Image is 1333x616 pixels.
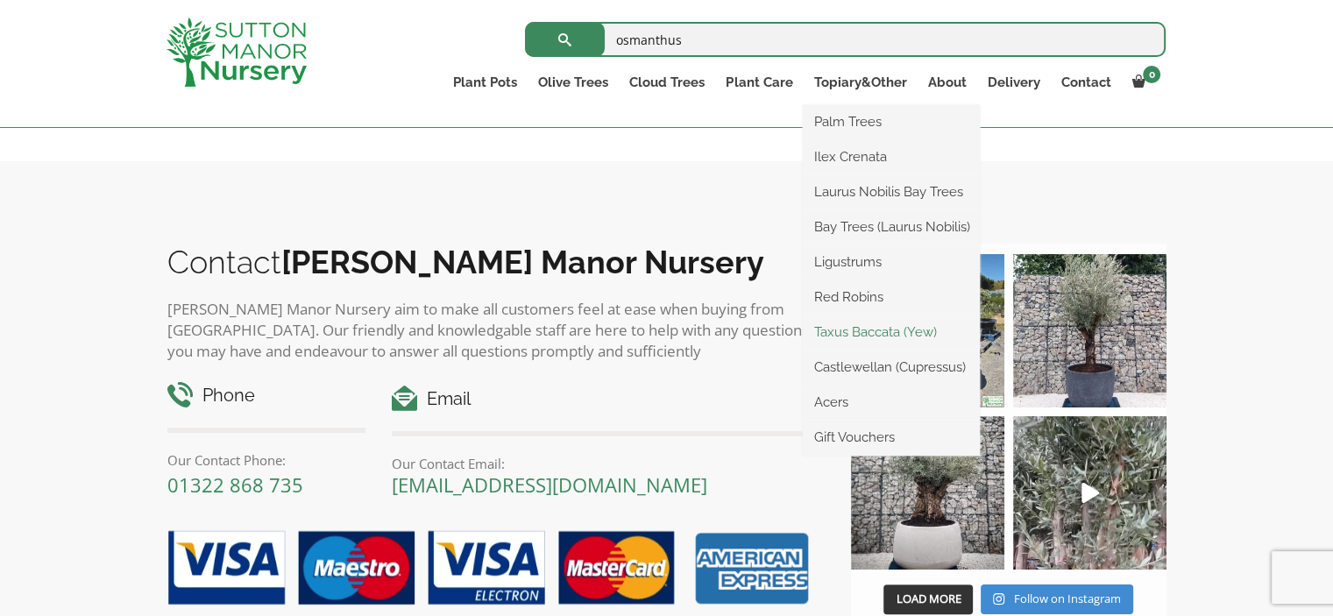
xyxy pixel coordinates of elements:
[993,592,1004,605] svg: Instagram
[803,179,980,205] a: Laurus Nobilis Bay Trees
[1143,66,1160,83] span: 0
[1013,416,1166,570] img: New arrivals Monday morning of beautiful olive trees 🤩🤩 The weather is beautiful this summer, gre...
[917,70,976,95] a: About
[619,70,715,95] a: Cloud Trees
[1121,70,1166,95] a: 0
[976,70,1050,95] a: Delivery
[1050,70,1121,95] a: Contact
[803,284,980,310] a: Red Robins
[803,249,980,275] a: Ligustrums
[803,70,917,95] a: Topiary&Other
[803,214,980,240] a: Bay Trees (Laurus Nobilis)
[883,584,973,614] button: Load More
[281,244,764,280] b: [PERSON_NAME] Manor Nursery
[167,450,366,471] p: Our Contact Phone:
[1013,416,1166,570] a: Play
[167,471,303,498] a: 01322 868 735
[803,144,980,170] a: Ilex Crenata
[715,70,803,95] a: Plant Care
[392,453,815,474] p: Our Contact Email:
[803,109,980,135] a: Palm Trees
[525,22,1166,57] input: Search...
[528,70,619,95] a: Olive Trees
[896,591,961,606] span: Load More
[1014,591,1121,606] span: Follow on Instagram
[803,354,980,380] a: Castlewellan (Cupressus)
[1081,483,1099,503] svg: Play
[981,584,1132,614] a: Instagram Follow on Instagram
[851,416,1004,570] img: Check out this beauty we potted at our nursery today ❤️‍🔥 A huge, ancient gnarled Olive tree plan...
[167,18,307,87] img: logo
[803,389,980,415] a: Acers
[167,382,366,409] h4: Phone
[167,299,816,362] p: [PERSON_NAME] Manor Nursery aim to make all customers feel at ease when buying from [GEOGRAPHIC_D...
[443,70,528,95] a: Plant Pots
[392,471,707,498] a: [EMAIL_ADDRESS][DOMAIN_NAME]
[167,244,816,280] h2: Contact
[803,319,980,345] a: Taxus Baccata (Yew)
[392,386,815,413] h4: Email
[803,424,980,450] a: Gift Vouchers
[1013,254,1166,407] img: A beautiful multi-stem Spanish Olive tree potted in our luxurious fibre clay pots 😍😍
